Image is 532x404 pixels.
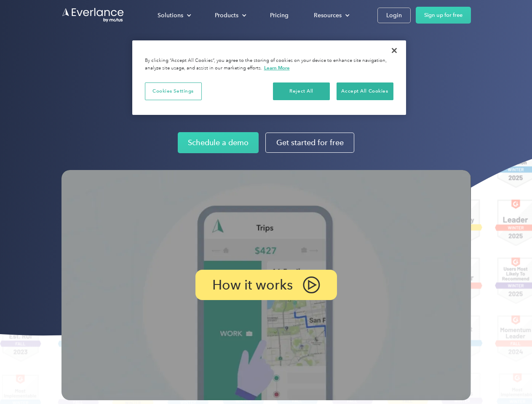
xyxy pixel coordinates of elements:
input: Submit [62,50,104,68]
a: Go to homepage [61,7,125,23]
div: Resources [314,10,342,21]
div: Privacy [132,40,406,115]
button: Accept All Cookies [337,82,393,100]
div: Products [215,10,238,21]
a: More information about your privacy, opens in a new tab [264,65,290,71]
div: Cookie banner [132,40,406,115]
a: Schedule a demo [178,132,259,153]
a: Pricing [262,8,297,23]
a: Sign up for free [416,7,471,24]
div: Products [206,8,253,23]
button: Reject All [273,82,330,100]
a: Get started for free [265,133,354,153]
a: Login [377,8,411,23]
div: Login [386,10,402,21]
div: Resources [305,8,356,23]
div: Solutions [149,8,198,23]
button: Cookies Settings [145,82,202,100]
p: How it works [212,280,293,290]
div: Solutions [158,10,183,21]
div: By clicking “Accept All Cookies”, you agree to the storing of cookies on your device to enhance s... [145,57,393,72]
div: Pricing [270,10,289,21]
button: Close [385,41,404,60]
